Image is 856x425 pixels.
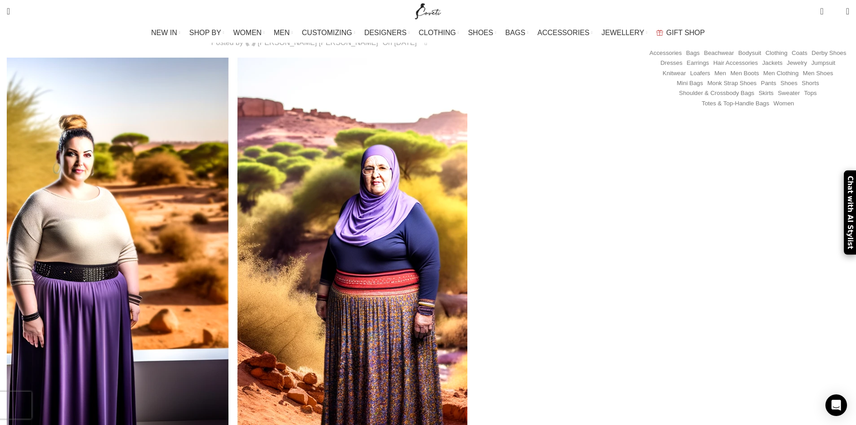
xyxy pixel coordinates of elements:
[274,24,293,42] a: MEN
[707,79,757,88] a: Monk strap shoes (262 items)
[704,49,734,58] a: Beachwear (451 items)
[419,24,459,42] a: CLOTHING
[505,24,528,42] a: BAGS
[774,99,794,108] a: Women (22,454 items)
[825,394,847,416] div: Open Intercom Messenger
[713,59,758,68] a: Hair Accessories (245 items)
[601,28,644,37] span: JEWELLERY
[792,49,807,58] a: Coats (432 items)
[738,49,761,58] a: Bodysuit (156 items)
[803,69,833,78] a: Men Shoes (1,372 items)
[505,28,525,37] span: BAGS
[780,79,798,88] a: Shoes (294 items)
[758,89,773,98] a: Skirts (1,103 items)
[364,28,407,37] span: DESIGNERS
[274,28,290,37] span: MEN
[821,5,828,11] span: 0
[601,24,647,42] a: JEWELLERY
[538,24,593,42] a: ACCESSORIES
[258,39,378,46] a: [PERSON_NAME] [PERSON_NAME]
[660,59,682,68] a: Dresses (9,809 items)
[816,2,828,20] a: 0
[804,89,817,98] a: Tops (3,134 items)
[679,89,754,98] a: Shoulder & Crossbody Bags (672 items)
[656,24,705,42] a: GIFT SHOP
[832,9,839,16] span: 0
[687,59,709,68] a: Earrings (192 items)
[761,79,776,88] a: Pants (1,419 items)
[233,24,265,42] a: WOMEN
[189,28,221,37] span: SHOP BY
[766,49,788,58] a: Clothing (19,179 items)
[811,59,835,68] a: Jumpsuit (156 items)
[538,28,590,37] span: ACCESSORIES
[811,49,846,58] a: Derby shoes (233 items)
[302,24,355,42] a: CUSTOMIZING
[151,28,177,37] span: NEW IN
[189,24,224,42] a: SHOP BY
[686,49,699,58] a: Bags (1,744 items)
[666,28,705,37] span: GIFT SHOP
[702,99,769,108] a: Totes & Top-Handle Bags (361 items)
[2,2,14,20] a: Search
[233,28,262,37] span: WOMEN
[714,69,726,78] a: Men (1,906 items)
[468,28,493,37] span: SHOES
[151,24,180,42] a: NEW IN
[656,30,663,36] img: GiftBag
[690,69,710,78] a: Loafers (193 items)
[364,24,410,42] a: DESIGNERS
[468,24,496,42] a: SHOES
[663,69,686,78] a: Knitwear (496 items)
[650,49,682,58] a: Accessories (745 items)
[763,69,799,78] a: Men Clothing (418 items)
[762,59,782,68] a: Jackets (1,265 items)
[787,59,807,68] a: Jewelry (427 items)
[802,79,819,88] a: Shorts (328 items)
[419,28,456,37] span: CLOTHING
[413,7,443,14] a: Site logo
[778,89,800,98] a: Sweater (254 items)
[731,69,759,78] a: Men Boots (296 items)
[830,2,839,20] div: My Wishlist
[302,28,352,37] span: CUSTOMIZING
[2,24,854,42] div: Main navigation
[677,79,703,88] a: Mini Bags (367 items)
